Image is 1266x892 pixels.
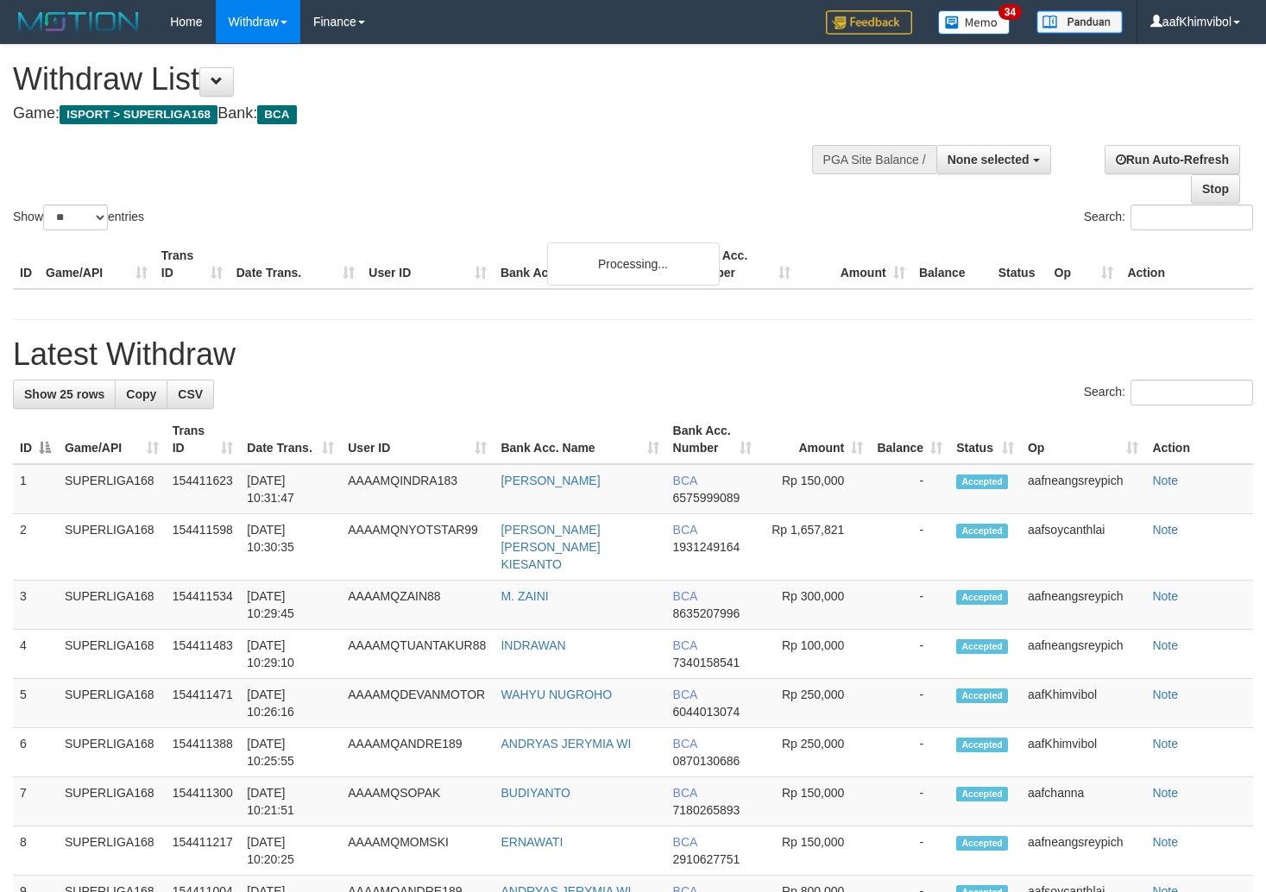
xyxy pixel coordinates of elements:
[673,786,697,800] span: BCA
[154,240,230,289] th: Trans ID
[501,523,600,571] a: [PERSON_NAME] [PERSON_NAME] KIESANTO
[58,679,166,728] td: SUPERLIGA168
[949,415,1021,464] th: Status: activate to sort column ascending
[230,240,362,289] th: Date Trans.
[494,240,683,289] th: Bank Acc. Name
[870,415,949,464] th: Balance: activate to sort column ascending
[1105,145,1240,174] a: Run Auto-Refresh
[13,514,58,581] td: 2
[341,826,494,876] td: AAAAMQMOMSKI
[1152,737,1178,751] a: Note
[956,474,1008,489] span: Accepted
[1152,835,1178,849] a: Note
[1021,777,1146,826] td: aafchanna
[166,777,241,826] td: 154411300
[341,581,494,630] td: AAAAMQZAIN88
[870,514,949,581] td: -
[240,728,341,777] td: [DATE] 10:25:55
[1036,10,1123,34] img: panduan.png
[759,728,870,777] td: Rp 250,000
[956,738,1008,752] span: Accepted
[166,581,241,630] td: 154411534
[13,337,1253,372] h1: Latest Withdraw
[1152,786,1178,800] a: Note
[673,688,697,701] span: BCA
[13,728,58,777] td: 6
[13,630,58,679] td: 4
[1021,415,1146,464] th: Op: activate to sort column ascending
[759,679,870,728] td: Rp 250,000
[956,787,1008,801] span: Accepted
[992,240,1048,289] th: Status
[956,639,1008,654] span: Accepted
[1152,523,1178,537] a: Note
[166,630,241,679] td: 154411483
[167,380,214,409] a: CSV
[759,630,870,679] td: Rp 100,000
[240,679,341,728] td: [DATE] 10:26:16
[1021,826,1146,876] td: aafneangsreypich
[759,777,870,826] td: Rp 150,000
[13,415,58,464] th: ID: activate to sort column descending
[666,415,759,464] th: Bank Acc. Number: activate to sort column ascending
[673,523,697,537] span: BCA
[673,638,697,652] span: BCA
[13,240,39,289] th: ID
[341,679,494,728] td: AAAAMQDEVANMOTOR
[501,638,565,652] a: INDRAWAN
[1152,638,1178,652] a: Note
[1021,630,1146,679] td: aafneangsreypich
[956,688,1008,703] span: Accepted
[240,826,341,876] td: [DATE] 10:20:25
[673,835,697,849] span: BCA
[956,524,1008,538] span: Accepted
[341,728,494,777] td: AAAAMQANDRE189
[673,474,697,487] span: BCA
[178,387,203,401] span: CSV
[43,204,108,230] select: Showentries
[759,415,870,464] th: Amount: activate to sort column ascending
[1021,728,1146,777] td: aafKhimvibol
[1152,474,1178,487] a: Note
[1131,380,1253,405] input: Search:
[501,786,570,800] a: BUDIYANTO
[870,728,949,777] td: -
[341,630,494,679] td: AAAAMQTUANTAKUR88
[956,836,1008,851] span: Accepted
[1120,240,1253,289] th: Action
[938,10,1011,35] img: Button%20Memo.svg
[912,240,992,289] th: Balance
[673,540,740,554] span: Copy 1931249164 to clipboard
[13,9,144,35] img: MOTION_logo.png
[1145,415,1253,464] th: Action
[24,387,104,401] span: Show 25 rows
[58,415,166,464] th: Game/API: activate to sort column ascending
[870,826,949,876] td: -
[870,679,949,728] td: -
[1191,174,1240,204] a: Stop
[673,852,740,866] span: Copy 2910627751 to clipboard
[13,380,116,409] a: Show 25 rows
[673,803,740,817] span: Copy 7180265893 to clipboard
[166,728,241,777] td: 154411388
[257,105,296,124] span: BCA
[240,514,341,581] td: [DATE] 10:30:35
[240,464,341,514] td: [DATE] 10:31:47
[13,105,827,122] h4: Game: Bank:
[870,630,949,679] td: -
[240,777,341,826] td: [DATE] 10:21:51
[115,380,167,409] a: Copy
[936,145,1051,174] button: None selected
[1021,581,1146,630] td: aafneangsreypich
[341,777,494,826] td: AAAAMQSOPAK
[673,491,740,505] span: Copy 6575999089 to clipboard
[166,514,241,581] td: 154411598
[1021,679,1146,728] td: aafKhimvibol
[948,153,1030,166] span: None selected
[166,826,241,876] td: 154411217
[673,589,697,603] span: BCA
[956,590,1008,605] span: Accepted
[58,826,166,876] td: SUPERLIGA168
[797,240,912,289] th: Amount
[126,387,156,401] span: Copy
